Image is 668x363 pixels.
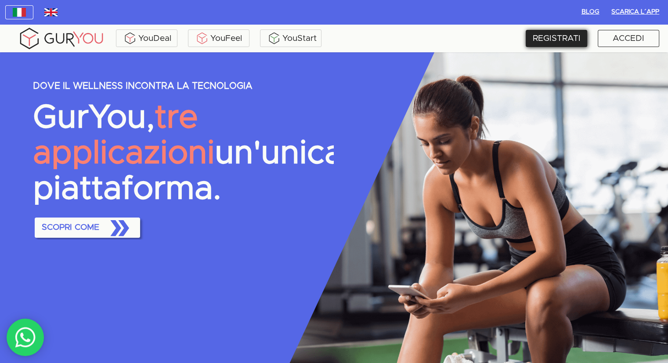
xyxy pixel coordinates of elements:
div: YouDeal [118,32,175,45]
span: SCOPRI COME [38,214,137,242]
a: YouFeel [188,29,249,47]
img: whatsAppIcon.04b8739f.svg [14,327,36,348]
span: Scarica l´App [611,7,659,18]
a: SCOPRI COME [33,216,142,240]
img: wDv7cRK3VHVvwAAACV0RVh0ZGF0ZTpjcmVhdGUAMjAxOC0wMy0yNVQwMToxNzoxMiswMDowMGv4vjwAAAAldEVYdGRhdGU6bW... [44,8,58,16]
button: Scarica l´App [608,5,663,19]
img: gyLogo01.5aaa2cff.png [18,26,105,51]
img: ALVAdSatItgsAAAAAElFTkSuQmCC [123,32,137,45]
img: KDuXBJLpDstiOJIlCPq11sr8c6VfEN1ke5YIAoPlCPqmrDPlQeIQgHlNqkP7FCiAKJQRHlC7RCaiHTHAlEEQLmFuo+mIt2xQB... [195,32,209,45]
img: italy.83948c3f.jpg [13,8,26,17]
a: ACCEDI [598,30,659,47]
p: GurYou, un'unica piattaforma. [33,100,334,207]
img: BxzlDwAAAAABJRU5ErkJggg== [267,32,281,45]
a: YouDeal [116,29,177,47]
a: REGISTRATI [526,30,587,47]
span: BLOG [580,7,601,18]
button: BLOG [576,5,604,19]
a: YouStart [260,29,321,47]
div: YouFeel [190,32,247,45]
button: SCOPRI COME [35,218,140,238]
div: YouStart [262,32,319,45]
input: INVIA [48,163,84,180]
p: DOVE IL WELLNESS INCONTRA LA TECNOLOGIA [33,81,334,91]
